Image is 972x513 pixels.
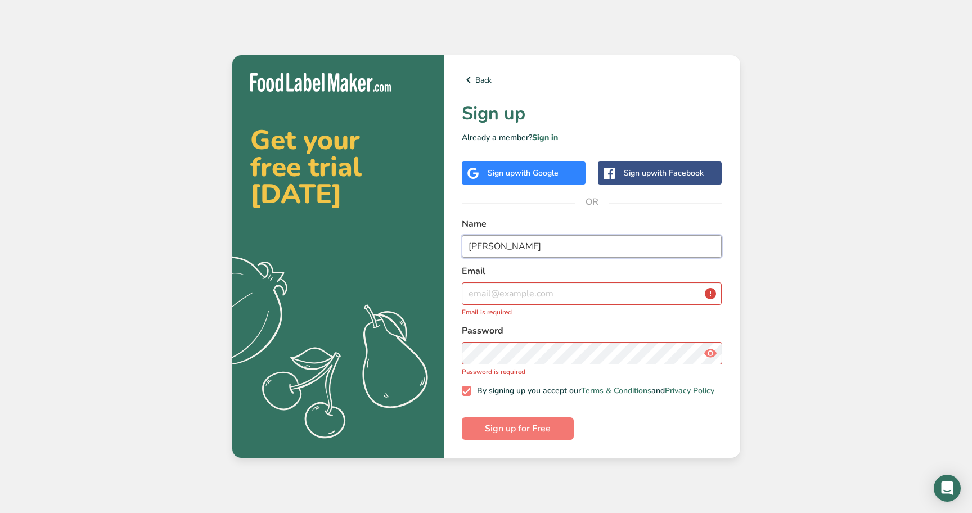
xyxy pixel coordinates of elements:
[651,168,704,178] span: with Facebook
[462,217,722,231] label: Name
[624,167,704,179] div: Sign up
[485,422,551,435] span: Sign up for Free
[462,73,722,87] a: Back
[934,475,961,502] div: Open Intercom Messenger
[462,132,722,143] p: Already a member?
[462,417,574,440] button: Sign up for Free
[581,385,651,396] a: Terms & Conditions
[515,168,559,178] span: with Google
[665,385,714,396] a: Privacy Policy
[250,127,426,208] h2: Get your free trial [DATE]
[488,167,559,179] div: Sign up
[462,324,722,337] label: Password
[575,185,609,219] span: OR
[462,264,722,278] label: Email
[462,307,722,317] p: Email is required
[250,73,391,92] img: Food Label Maker
[462,367,722,377] p: Password is required
[462,100,722,127] h1: Sign up
[471,386,714,396] span: By signing up you accept our and
[462,282,722,305] input: email@example.com
[462,235,722,258] input: John Doe
[532,132,558,143] a: Sign in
